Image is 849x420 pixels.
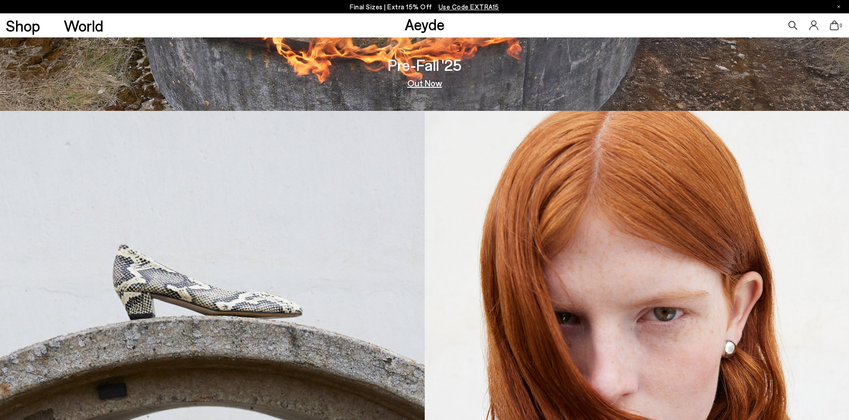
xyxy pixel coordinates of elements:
a: 0 [830,20,839,30]
span: Navigate to /collections/ss25-final-sizes [439,3,499,11]
a: World [64,18,103,33]
p: Final Sizes | Extra 15% Off [350,1,499,12]
a: Shop [6,18,40,33]
a: Aeyde [405,15,445,33]
span: 0 [839,23,843,28]
h3: Pre-Fall '25 [388,57,462,73]
a: Out Now [407,78,442,87]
